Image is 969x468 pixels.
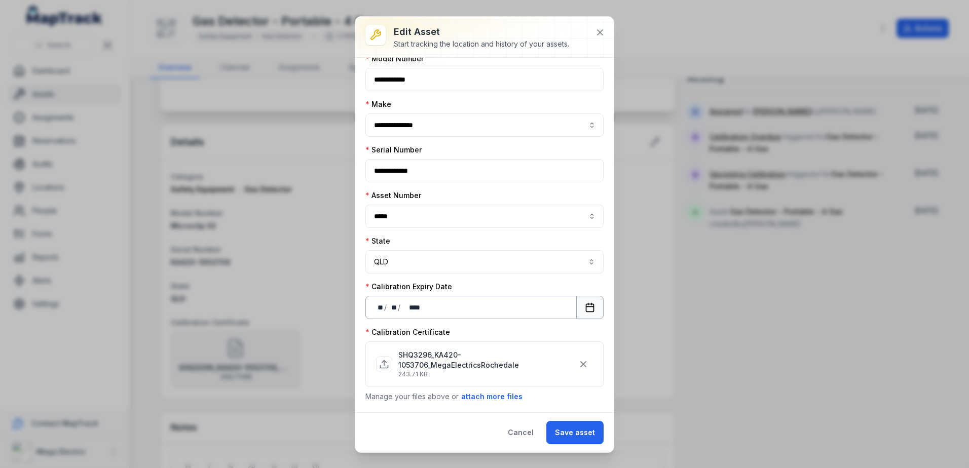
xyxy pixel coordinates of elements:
[365,250,604,274] button: QLD
[365,236,390,246] label: State
[499,421,542,444] button: Cancel
[398,350,574,370] p: SHQ3296_KA420-1053706_MegaElectricsRochedale
[388,302,398,313] div: month,
[384,302,388,313] div: /
[394,25,569,39] h3: Edit asset
[365,391,604,402] p: Manage your files above or
[394,39,569,49] div: Start tracking the location and history of your assets.
[398,370,574,378] p: 243.71 KB
[365,54,424,64] label: Model Number
[398,302,401,313] div: /
[365,327,450,337] label: Calibration Certificate
[365,145,422,155] label: Serial Number
[576,296,604,319] button: Calendar
[461,391,523,402] button: attach more files
[365,205,604,228] input: asset-edit:cf[0fc6bfac-2c02-4098-8726-32d8970f8369]-label
[365,282,452,292] label: Calibration Expiry Date
[365,190,421,201] label: Asset Number
[365,99,391,109] label: Make
[365,113,604,137] input: asset-edit:cf[f35bc7b8-2d86-488d-a84b-d540ca5a1ecb]-label
[374,302,384,313] div: day,
[546,421,604,444] button: Save asset
[401,302,421,313] div: year,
